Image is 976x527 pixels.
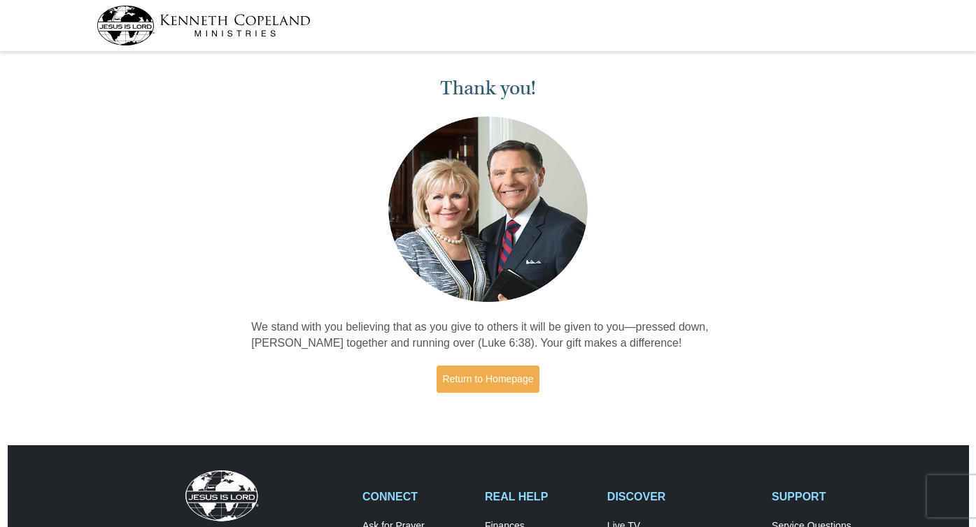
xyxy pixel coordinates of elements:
img: Kenneth and Gloria [385,113,591,305]
h2: SUPPORT [772,490,879,503]
h1: Thank you! [251,77,725,100]
p: We stand with you believing that as you give to others it will be given to you—pressed down, [PER... [251,319,725,352]
img: kcm-header-logo.svg [97,6,311,45]
h2: DISCOVER [607,490,757,503]
h2: CONNECT [362,490,470,503]
a: Return to Homepage [437,366,540,393]
h2: REAL HELP [485,490,593,503]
